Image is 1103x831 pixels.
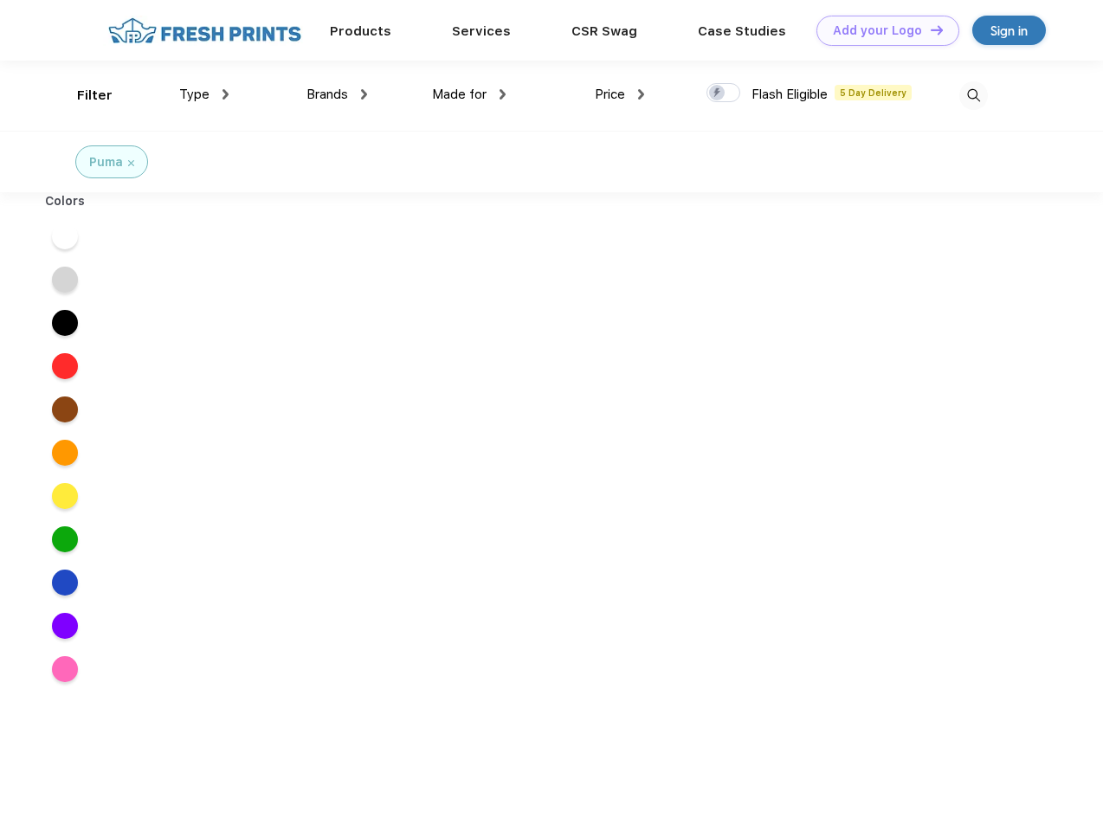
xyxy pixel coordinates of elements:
[89,153,123,171] div: Puma
[452,23,511,39] a: Services
[103,16,306,46] img: fo%20logo%202.webp
[223,89,229,100] img: dropdown.png
[959,81,988,110] img: desktop_search.svg
[833,23,922,38] div: Add your Logo
[972,16,1046,45] a: Sign in
[595,87,625,102] span: Price
[179,87,210,102] span: Type
[432,87,487,102] span: Made for
[128,160,134,166] img: filter_cancel.svg
[571,23,637,39] a: CSR Swag
[751,87,828,102] span: Flash Eligible
[931,25,943,35] img: DT
[77,86,113,106] div: Filter
[990,21,1028,41] div: Sign in
[32,192,99,210] div: Colors
[306,87,348,102] span: Brands
[330,23,391,39] a: Products
[361,89,367,100] img: dropdown.png
[500,89,506,100] img: dropdown.png
[638,89,644,100] img: dropdown.png
[835,85,912,100] span: 5 Day Delivery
